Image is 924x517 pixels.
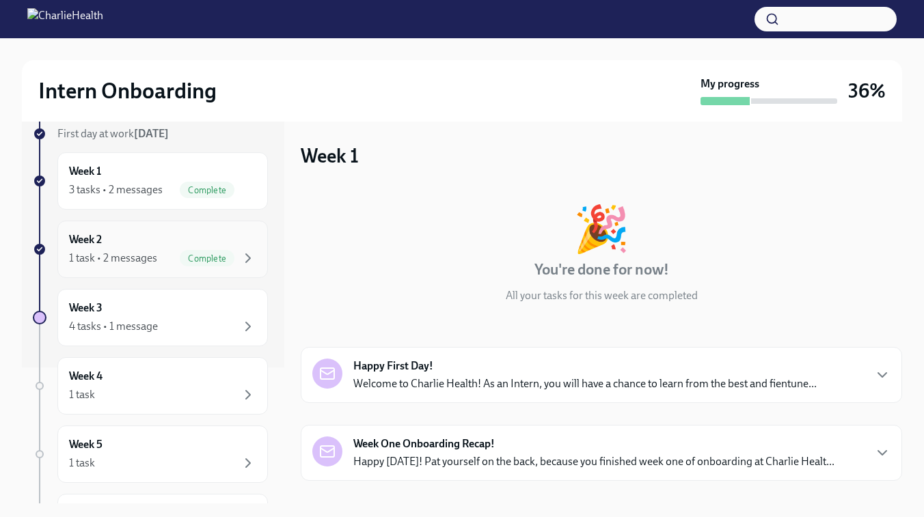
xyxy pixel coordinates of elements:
[180,253,234,264] span: Complete
[353,454,834,469] p: Happy [DATE]! Pat yourself on the back, because you finished week one of onboarding at Charlie He...
[57,127,169,140] span: First day at work
[33,221,268,278] a: Week 21 task • 2 messagesComplete
[33,152,268,210] a: Week 13 tasks • 2 messagesComplete
[534,260,669,280] h4: You're done for now!
[69,232,102,247] h6: Week 2
[69,319,158,334] div: 4 tasks • 1 message
[69,251,157,266] div: 1 task • 2 messages
[134,127,169,140] strong: [DATE]
[69,301,103,316] h6: Week 3
[69,369,103,384] h6: Week 4
[69,182,163,197] div: 3 tasks • 2 messages
[33,126,268,141] a: First day at work[DATE]
[38,77,217,104] h2: Intern Onboarding
[69,437,103,452] h6: Week 5
[701,76,759,92] strong: My progress
[353,376,817,391] p: Welcome to Charlie Health! As an Intern, you will have a chance to learn from the best and fientu...
[573,206,629,251] div: 🎉
[301,143,359,168] h3: Week 1
[180,185,234,195] span: Complete
[27,8,103,30] img: CharlieHealth
[506,288,698,303] p: All your tasks for this week are completed
[848,79,886,103] h3: 36%
[33,357,268,415] a: Week 41 task
[353,359,433,374] strong: Happy First Day!
[69,387,95,402] div: 1 task
[33,289,268,346] a: Week 34 tasks • 1 message
[69,456,95,471] div: 1 task
[69,164,101,179] h6: Week 1
[353,436,495,451] strong: Week One Onboarding Recap!
[33,425,268,483] a: Week 51 task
